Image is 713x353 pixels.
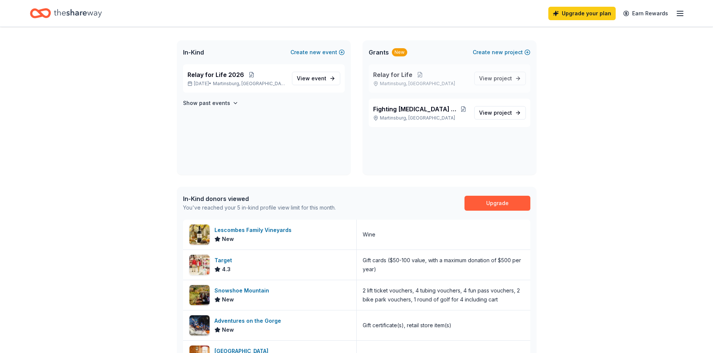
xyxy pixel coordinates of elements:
[183,48,204,57] span: In-Kind
[479,108,512,117] span: View
[363,230,375,239] div: Wine
[492,48,503,57] span: new
[189,315,210,335] img: Image for Adventures on the Gorge
[373,115,468,121] p: Martinsburg, [GEOGRAPHIC_DATA]
[473,48,530,57] button: Createnewproject
[214,316,284,325] div: Adventures on the Gorge
[189,255,210,275] img: Image for Target
[474,106,526,120] a: View project
[189,225,210,245] img: Image for Lescombes Family Vineyards
[214,286,272,295] div: Snowshoe Mountain
[188,70,244,79] span: Relay for Life 2026
[464,196,530,211] a: Upgrade
[183,194,336,203] div: In-Kind donors viewed
[222,325,234,334] span: New
[373,81,468,87] p: Martinsburg, [GEOGRAPHIC_DATA]
[548,7,616,20] a: Upgrade your plan
[363,286,524,304] div: 2 lift ticket vouchers, 4 tubing vouchers, 4 fun pass vouchers, 2 bike park vouchers, 1 round of ...
[222,295,234,304] span: New
[474,72,526,85] a: View project
[183,203,336,212] div: You've reached your 5 in-kind profile view limit for this month.
[369,48,389,57] span: Grants
[619,7,673,20] a: Earn Rewards
[188,81,286,87] p: [DATE] •
[189,285,210,305] img: Image for Snowshoe Mountain
[310,48,321,57] span: new
[292,72,340,85] a: View event
[392,48,407,56] div: New
[311,75,326,81] span: event
[494,75,512,81] span: project
[214,226,295,235] div: Lescombes Family Vineyards
[363,256,524,274] div: Gift cards ($50-100 value, with a maximum donation of $500 per year)
[214,256,235,265] div: Target
[297,74,326,83] span: View
[373,70,412,79] span: Relay for Life
[373,105,458,114] span: Fighting [MEDICAL_DATA] One Step at a Time
[363,321,451,330] div: Gift certificate(s), retail store item(s)
[183,99,230,108] h4: Show past events
[222,235,234,244] span: New
[183,99,238,108] button: Show past events
[30,4,102,22] a: Home
[213,81,286,87] span: Martinsburg, [GEOGRAPHIC_DATA]
[290,48,345,57] button: Createnewevent
[494,109,512,116] span: project
[222,265,231,274] span: 4.3
[479,74,512,83] span: View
